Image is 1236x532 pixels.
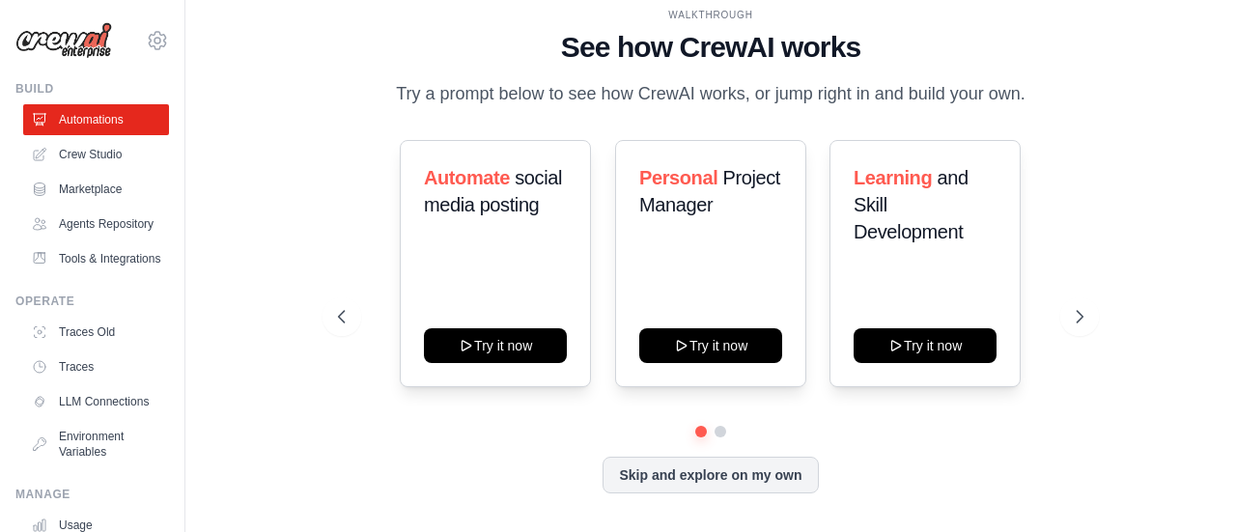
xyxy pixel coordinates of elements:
[639,167,780,215] span: Project Manager
[854,167,932,188] span: Learning
[639,167,717,188] span: Personal
[23,317,169,348] a: Traces Old
[15,487,169,502] div: Manage
[23,386,169,417] a: LLM Connections
[338,30,1082,65] h1: See how CrewAI works
[15,22,112,59] img: Logo
[854,167,969,242] span: and Skill Development
[603,457,818,493] button: Skip and explore on my own
[424,167,562,215] span: social media posting
[23,243,169,274] a: Tools & Integrations
[23,421,169,467] a: Environment Variables
[1139,439,1236,532] iframe: Chat Widget
[23,351,169,382] a: Traces
[854,328,997,363] button: Try it now
[424,328,567,363] button: Try it now
[23,104,169,135] a: Automations
[386,80,1035,108] p: Try a prompt below to see how CrewAI works, or jump right in and build your own.
[639,328,782,363] button: Try it now
[424,167,510,188] span: Automate
[15,294,169,309] div: Operate
[23,174,169,205] a: Marketplace
[23,209,169,239] a: Agents Repository
[23,139,169,170] a: Crew Studio
[338,8,1082,22] div: WALKTHROUGH
[15,81,169,97] div: Build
